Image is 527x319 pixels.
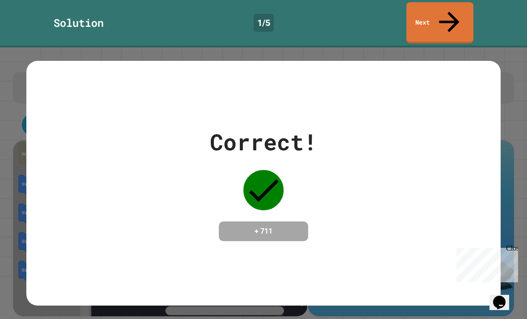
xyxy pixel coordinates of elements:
[406,2,473,43] a: Next
[254,14,274,32] div: 1 / 5
[489,283,518,310] iframe: chat widget
[4,4,62,57] div: Chat with us now!Close
[210,125,317,159] div: Correct!
[54,15,104,31] div: Solution
[453,244,518,282] iframe: chat widget
[228,226,299,237] h4: + 711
